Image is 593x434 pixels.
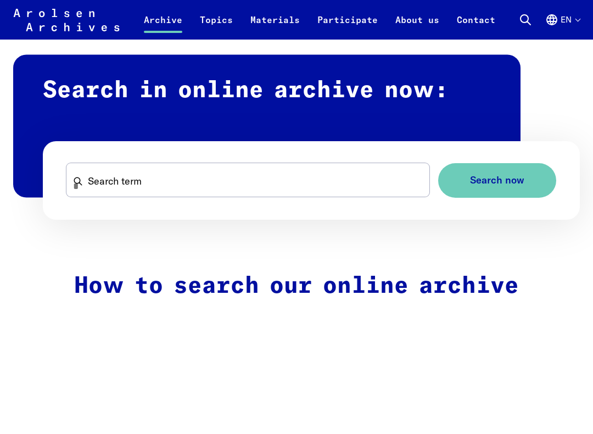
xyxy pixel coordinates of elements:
a: About us [387,13,448,40]
a: Participate [309,13,387,40]
a: Contact [448,13,504,40]
h2: Search in online archive now: [13,54,521,197]
button: English, language selection [545,13,580,40]
button: Search now [438,163,556,198]
a: Topics [191,13,242,40]
nav: Primary [135,7,504,33]
a: Materials [242,13,309,40]
h2: How to search our online archive [64,272,529,300]
a: Archive [135,13,191,40]
span: Search now [470,175,524,186]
